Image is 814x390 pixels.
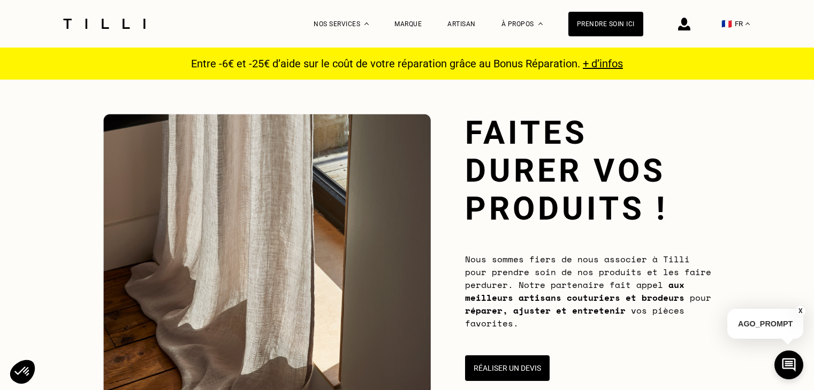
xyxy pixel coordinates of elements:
[185,57,629,70] p: Entre -6€ et -25€ d’aide sur le coût de votre réparation grâce au Bonus Réparation.
[465,304,626,317] b: réparer, ajuster et entretenir
[447,20,476,28] a: Artisan
[465,355,550,381] button: Réaliser un devis
[678,18,690,30] img: icône connexion
[745,22,750,25] img: menu déroulant
[59,19,149,29] img: Logo du service de couturière Tilli
[465,278,684,304] b: aux meilleurs artisans couturiers et brodeurs
[583,57,623,70] a: + d’infos
[538,22,543,25] img: Menu déroulant à propos
[465,114,711,228] h1: Faites durer vos produits !
[465,253,711,330] span: Nous sommes fiers de nous associer à Tilli pour prendre soin de nos produits et les faire perdure...
[721,19,732,29] span: 🇫🇷
[364,22,369,25] img: Menu déroulant
[795,305,806,317] button: X
[568,12,643,36] a: Prendre soin ici
[727,309,803,339] p: AGO_PROMPT
[394,20,422,28] a: Marque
